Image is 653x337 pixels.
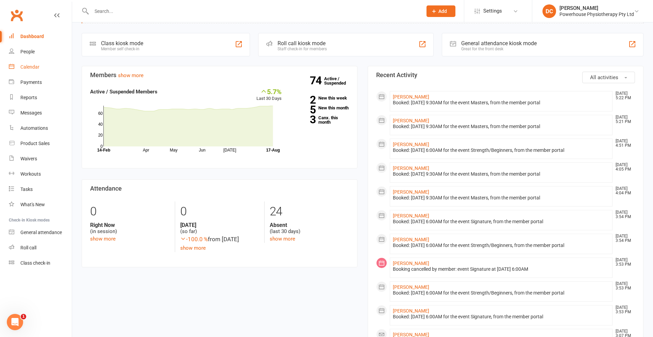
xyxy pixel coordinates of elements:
[20,79,42,85] div: Payments
[393,147,609,153] div: Booked: [DATE] 6:00AM for the event Strength/Beginners, from the member portal
[20,171,41,177] div: Workouts
[20,125,48,131] div: Automations
[612,187,635,195] time: [DATE] 4:04 PM
[292,105,316,115] strong: 5
[20,230,62,235] div: General attendance
[9,90,72,105] a: Reports
[20,187,33,192] div: Tasks
[180,222,259,235] div: (so far)
[559,5,634,11] div: [PERSON_NAME]
[278,47,327,51] div: Staff check-in for members
[9,121,72,136] a: Automations
[612,139,635,148] time: [DATE] 4:51 PM
[9,151,72,166] a: Waivers
[9,44,72,59] a: People
[324,71,354,90] a: 74Active / Suspended
[612,234,635,243] time: [DATE] 3:54 PM
[20,49,35,54] div: People
[21,314,26,319] span: 1
[559,11,634,17] div: Powerhouse Physiotherapy Pty Ltd
[9,166,72,182] a: Workouts
[376,72,635,78] h3: Recent Activity
[9,225,72,240] a: General attendance kiosk mode
[582,72,635,83] button: All activities
[9,197,72,212] a: What's New
[393,284,429,290] a: [PERSON_NAME]
[278,40,327,47] div: Roll call kiosk mode
[612,282,635,290] time: [DATE] 3:53 PM
[270,201,349,222] div: 24
[90,72,349,78] h3: Members
[20,110,42,116] div: Messages
[9,240,72,255] a: Roll call
[20,141,50,146] div: Product Sales
[180,245,206,251] a: show more
[393,171,609,177] div: Booked: [DATE] 9:30AM for the event Masters, from the member portal
[393,195,609,201] div: Booked: [DATE] 9:30AM for the event Masters, from the member portal
[393,237,429,242] a: [PERSON_NAME]
[612,258,635,267] time: [DATE] 3:53 PM
[9,105,72,121] a: Messages
[292,116,349,124] a: 3Canx. this month
[90,236,116,242] a: show more
[90,222,170,235] div: (in session)
[9,59,72,75] a: Calendar
[90,201,170,222] div: 0
[180,201,259,222] div: 0
[426,5,455,17] button: Add
[393,142,429,147] a: [PERSON_NAME]
[256,88,282,102] div: Last 30 Days
[292,96,349,100] a: 2New this week
[292,95,316,105] strong: 2
[9,136,72,151] a: Product Sales
[9,29,72,44] a: Dashboard
[292,114,316,125] strong: 3
[612,163,635,172] time: [DATE] 4:05 PM
[20,64,39,70] div: Calendar
[393,314,609,320] div: Booked: [DATE] 6:00AM for the event Signature, from the member portal
[8,7,25,24] a: Clubworx
[20,156,37,161] div: Waivers
[612,210,635,219] time: [DATE] 3:54 PM
[180,222,259,228] strong: [DATE]
[461,40,537,47] div: General attendance kiosk mode
[20,34,44,39] div: Dashboard
[90,89,157,95] strong: Active / Suspended Members
[393,165,429,171] a: [PERSON_NAME]
[101,40,143,47] div: Class kiosk mode
[393,124,609,129] div: Booked: [DATE] 9:30AM for the event Masters, from the member portal
[180,236,208,243] span: -100.0 %
[20,260,50,266] div: Class check-in
[438,8,447,14] span: Add
[292,106,349,110] a: 5New this month
[7,314,23,330] iframe: Intercom live chat
[393,213,429,218] a: [PERSON_NAME]
[9,255,72,271] a: Class kiosk mode
[393,266,609,272] div: Booking cancelled by member: event Signature at [DATE] 6:00AM
[461,47,537,51] div: Great for the front desk
[20,245,36,250] div: Roll call
[20,95,37,100] div: Reports
[393,100,609,106] div: Booked: [DATE] 9:30AM for the event Masters, from the member portal
[393,189,429,195] a: [PERSON_NAME]
[393,261,429,266] a: [PERSON_NAME]
[101,47,143,51] div: Member self check-in
[180,235,259,244] div: from [DATE]
[90,222,170,228] strong: Right Now
[90,185,349,192] h3: Attendance
[256,88,282,95] div: 5.7%
[270,236,295,242] a: show more
[20,202,45,207] div: What's New
[118,72,144,78] a: show more
[270,222,349,235] div: (last 30 days)
[612,305,635,314] time: [DATE] 3:53 PM
[393,243,609,248] div: Booked: [DATE] 6:00AM for the event Strength/Beginners, from the member portal
[9,75,72,90] a: Payments
[590,74,618,81] span: All activities
[270,222,349,228] strong: Absent
[89,6,418,16] input: Search...
[612,115,635,124] time: [DATE] 5:21 PM
[310,75,324,86] strong: 74
[542,4,556,18] div: DC
[393,94,429,100] a: [PERSON_NAME]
